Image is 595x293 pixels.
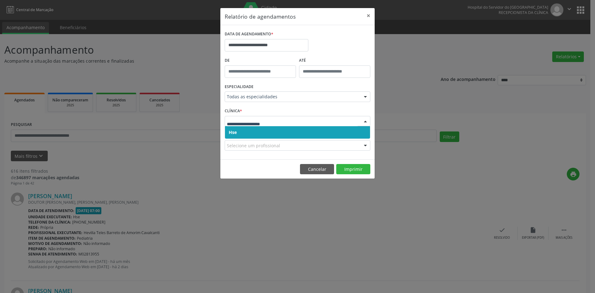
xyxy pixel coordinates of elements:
[227,142,280,149] span: Selecione um profissional
[225,12,296,20] h5: Relatório de agendamentos
[299,56,370,65] label: ATÉ
[225,29,273,39] label: DATA DE AGENDAMENTO
[336,164,370,175] button: Imprimir
[225,82,253,92] label: ESPECIALIDADE
[300,164,334,175] button: Cancelar
[225,56,296,65] label: De
[229,129,237,135] span: Hse
[225,106,242,116] label: CLÍNICA
[362,8,375,23] button: Close
[227,94,358,100] span: Todas as especialidades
